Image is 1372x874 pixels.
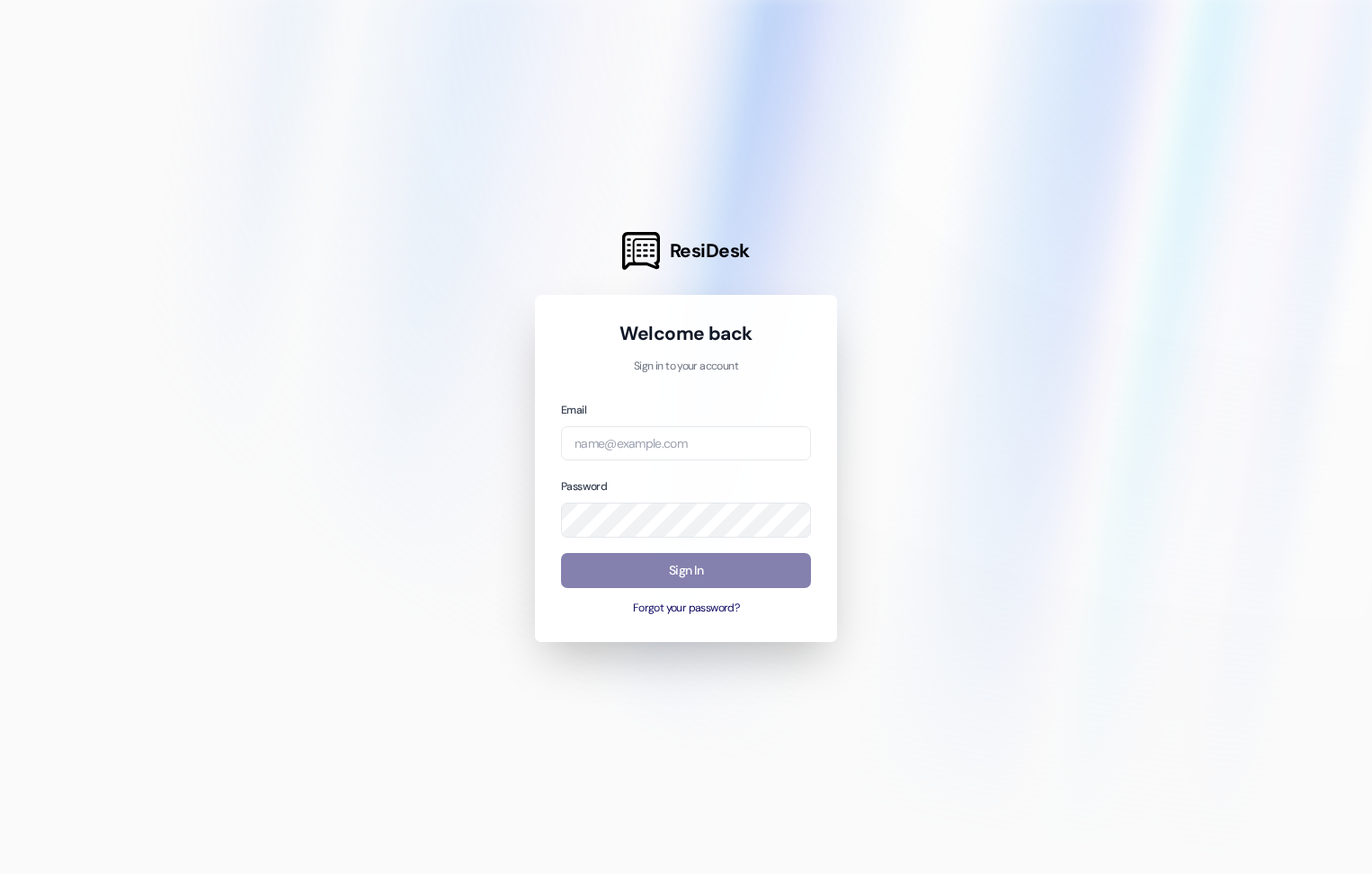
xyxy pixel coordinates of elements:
label: Email [561,403,586,417]
img: ResiDesk Logo [622,232,660,270]
button: Sign In [561,553,811,588]
button: Forgot your password? [561,601,811,617]
h1: Welcome back [561,321,811,346]
input: name@example.com [561,426,811,461]
p: Sign in to your account [561,359,811,375]
label: Password [561,479,607,494]
span: ResiDesk [670,238,750,263]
